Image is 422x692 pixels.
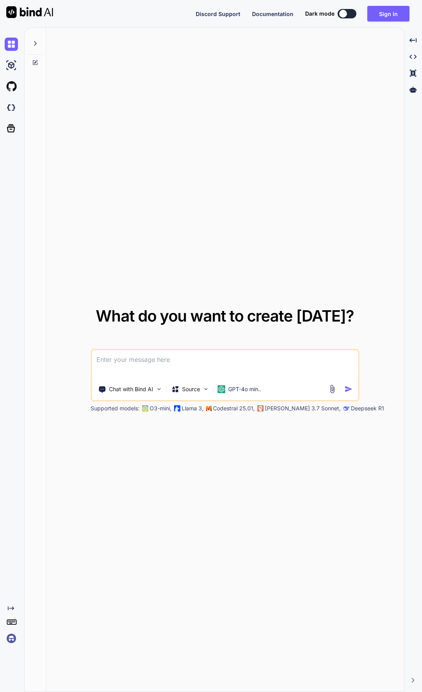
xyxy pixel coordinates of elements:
img: GPT-4o mini [217,385,225,393]
img: claude [343,405,349,412]
p: O3-mini, [150,404,172,412]
span: What do you want to create [DATE]? [96,306,354,325]
img: signin [5,632,18,645]
p: Chat with Bind AI [109,385,153,393]
p: Source [182,385,200,393]
img: Bind AI [6,6,53,18]
button: Documentation [252,10,293,18]
img: claude [257,405,263,412]
img: GPT-4 [142,405,148,412]
p: GPT-4o min.. [228,385,261,393]
img: Llama2 [174,405,180,412]
img: attachment [327,385,336,394]
button: Sign in [367,6,409,22]
p: Llama 3, [182,404,204,412]
img: githubLight [5,80,18,93]
img: Pick Models [202,386,209,392]
p: Supported models: [91,404,139,412]
span: Discord Support [196,11,240,17]
img: Pick Tools [156,386,162,392]
img: Mistral-AI [206,406,211,411]
img: chat [5,38,18,51]
img: icon [344,385,352,393]
p: [PERSON_NAME] 3.7 Sonnet, [265,404,341,412]
p: Deepseek R1 [351,404,384,412]
button: Discord Support [196,10,240,18]
p: Codestral 25.01, [213,404,255,412]
span: Documentation [252,11,293,17]
span: Dark mode [305,10,334,18]
img: darkCloudIdeIcon [5,101,18,114]
img: ai-studio [5,59,18,72]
